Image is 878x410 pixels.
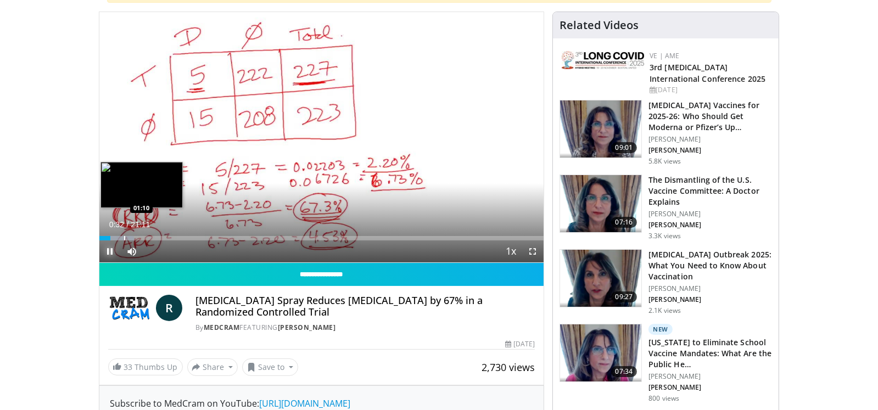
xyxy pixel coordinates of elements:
h4: [MEDICAL_DATA] Spray Reduces [MEDICAL_DATA] by 67% in a Randomized Controlled Trial [195,295,535,318]
a: 07:34 New [US_STATE] to Eliminate School Vaccine Mandates: What Are the Public He… [PERSON_NAME] ... [560,324,772,403]
button: Save to [242,358,298,376]
button: Mute [121,240,143,262]
span: 09:01 [611,142,637,153]
p: 800 views [648,394,679,403]
a: 3rd [MEDICAL_DATA] International Conference 2025 [650,62,765,84]
p: [PERSON_NAME] [648,284,772,293]
p: [PERSON_NAME] [648,383,772,392]
button: Share [187,358,238,376]
p: [PERSON_NAME] [648,210,772,218]
span: 21:11 [131,220,150,229]
p: 3.3K views [648,232,681,240]
p: 2.1K views [648,306,681,315]
span: 0:32 [109,220,124,229]
span: 33 [124,362,133,372]
span: / [127,220,129,229]
p: [PERSON_NAME] [648,221,772,229]
img: MedCram [108,295,152,321]
a: VE | AME [650,51,679,60]
button: Playback Rate [500,240,522,262]
p: [PERSON_NAME] [648,146,772,155]
a: 07:16 The Dismantling of the U.S. Vaccine Committee: A Doctor Explains [PERSON_NAME] [PERSON_NAME... [560,175,772,240]
p: 5.8K views [648,157,681,166]
a: MedCram [204,323,240,332]
div: By FEATURING [195,323,535,333]
p: [PERSON_NAME] [648,372,772,381]
img: 2f1694d0-efcf-4286-8bef-bfc8115e1861.png.150x105_q85_crop-smart_upscale.png [560,175,641,232]
h3: The Dismantling of the U.S. Vaccine Committee: A Doctor Explains [648,175,772,207]
h3: [MEDICAL_DATA] Outbreak 2025: What You Need to Know About Vaccination [648,249,772,282]
div: [DATE] [650,85,770,95]
a: R [156,295,182,321]
p: [PERSON_NAME] [648,135,772,144]
a: 33 Thumbs Up [108,358,183,375]
span: 07:16 [611,217,637,228]
img: image.jpeg [100,162,183,208]
button: Fullscreen [522,240,544,262]
a: [URL][DOMAIN_NAME] [260,397,351,409]
img: a2792a71-925c-4fc2-b8ef-8d1b21aec2f7.png.150x105_q85_autocrop_double_scale_upscale_version-0.2.jpg [562,51,644,69]
img: f91db653-cf0b-4132-a976-682875a59ce6.png.150x105_q85_crop-smart_upscale.png [560,324,641,381]
h4: Related Videos [560,19,639,32]
div: [DATE] [505,339,535,349]
p: [PERSON_NAME] [648,295,772,304]
button: Pause [99,240,121,262]
a: 09:27 [MEDICAL_DATA] Outbreak 2025: What You Need to Know About Vaccination [PERSON_NAME] [PERSON... [560,249,772,315]
video-js: Video Player [99,12,544,263]
span: 09:27 [611,291,637,302]
span: 2,730 views [482,361,535,374]
img: 4e370bb1-17f0-4657-a42f-9b995da70d2f.png.150x105_q85_crop-smart_upscale.png [560,100,641,158]
h3: [MEDICAL_DATA] Vaccines for 2025-26: Who Should Get Moderna or Pfizer’s Up… [648,100,772,133]
span: 07:34 [611,366,637,377]
div: Progress Bar [99,236,544,240]
a: [PERSON_NAME] [278,323,336,332]
a: 09:01 [MEDICAL_DATA] Vaccines for 2025-26: Who Should Get Moderna or Pfizer’s Up… [PERSON_NAME] [... [560,100,772,166]
p: New [648,324,673,335]
h3: [US_STATE] to Eliminate School Vaccine Mandates: What Are the Public He… [648,337,772,370]
img: 058664c7-5669-4641-9410-88c3054492ce.png.150x105_q85_crop-smart_upscale.png [560,250,641,307]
